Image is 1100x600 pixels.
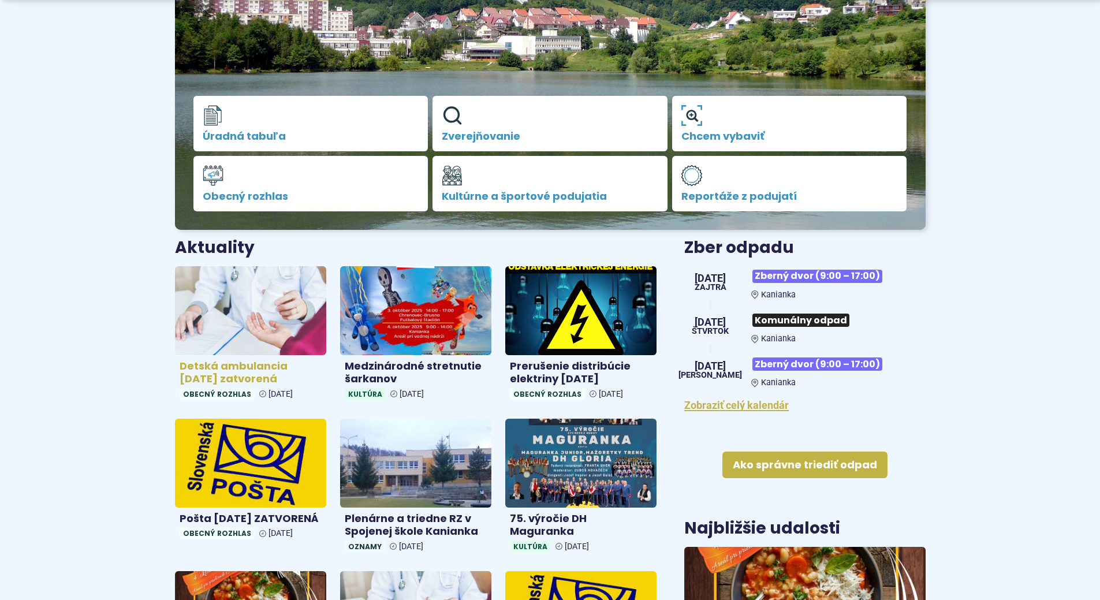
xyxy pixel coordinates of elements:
a: Zberný dvor (9:00 – 17:00) Kanianka [DATE] Zajtra [684,265,925,300]
a: Pošta [DATE] ZATVORENÁ Obecný rozhlas [DATE] [175,419,326,544]
span: Kanianka [761,334,796,344]
span: Obecný rozhlas [203,191,419,202]
h4: Detská ambulancia [DATE] zatvorená [180,360,322,386]
a: Zverejňovanie [432,96,668,151]
h3: Aktuality [175,239,255,257]
span: [DATE] [399,542,423,551]
span: štvrtok [692,327,729,336]
a: Kultúrne a športové podujatia [432,156,668,211]
span: [DATE] [400,389,424,399]
span: Úradná tabuľa [203,131,419,142]
span: Obecný rozhlas [510,388,585,400]
span: Reportáže z podujatí [681,191,898,202]
span: [DATE] [269,528,293,538]
span: Kanianka [761,378,796,387]
span: Zajtra [695,284,726,292]
h4: Prerušenie distribúcie elektriny [DATE] [510,360,652,386]
a: Úradná tabuľa [193,96,428,151]
a: Ako správne triediť odpad [722,452,888,478]
a: Detská ambulancia [DATE] zatvorená Obecný rozhlas [DATE] [175,266,326,405]
h4: Medzinárodné stretnutie šarkanov [345,360,487,386]
h4: 75. výročie DH Maguranka [510,512,652,538]
span: Obecný rozhlas [180,527,255,539]
h4: Pošta [DATE] ZATVORENÁ [180,512,322,526]
a: Plenárne a triedne RZ v Spojenej škole Kanianka Oznamy [DATE] [340,419,491,557]
h4: Plenárne a triedne RZ v Spojenej škole Kanianka [345,512,487,538]
h3: Najbližšie udalosti [684,520,840,538]
span: [PERSON_NAME] [678,371,742,379]
a: Medzinárodné stretnutie šarkanov Kultúra [DATE] [340,266,491,405]
span: Zverejňovanie [442,131,658,142]
span: Kultúra [510,541,551,553]
span: [DATE] [695,273,726,284]
a: Prerušenie distribúcie elektriny [DATE] Obecný rozhlas [DATE] [505,266,657,405]
a: Komunálny odpad Kanianka [DATE] štvrtok [684,309,925,344]
span: [DATE] [678,361,742,371]
a: Obecný rozhlas [193,156,428,211]
span: Zberný dvor (9:00 – 17:00) [752,270,882,283]
span: [DATE] [565,542,589,551]
span: Kultúrne a športové podujatia [442,191,658,202]
span: Oznamy [345,541,385,553]
span: Kultúra [345,388,386,400]
span: Komunálny odpad [752,314,849,327]
span: [DATE] [692,317,729,327]
span: Kanianka [761,290,796,300]
a: Zberný dvor (9:00 – 17:00) Kanianka [DATE] [PERSON_NAME] [684,353,925,387]
span: Obecný rozhlas [180,388,255,400]
a: Reportáže z podujatí [672,156,907,211]
a: 75. výročie DH Maguranka Kultúra [DATE] [505,419,657,557]
a: Chcem vybaviť [672,96,907,151]
span: Zberný dvor (9:00 – 17:00) [752,357,882,371]
h3: Zber odpadu [684,239,925,257]
span: [DATE] [599,389,623,399]
a: Zobraziť celý kalendár [684,399,789,411]
span: Chcem vybaviť [681,131,898,142]
span: [DATE] [269,389,293,399]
